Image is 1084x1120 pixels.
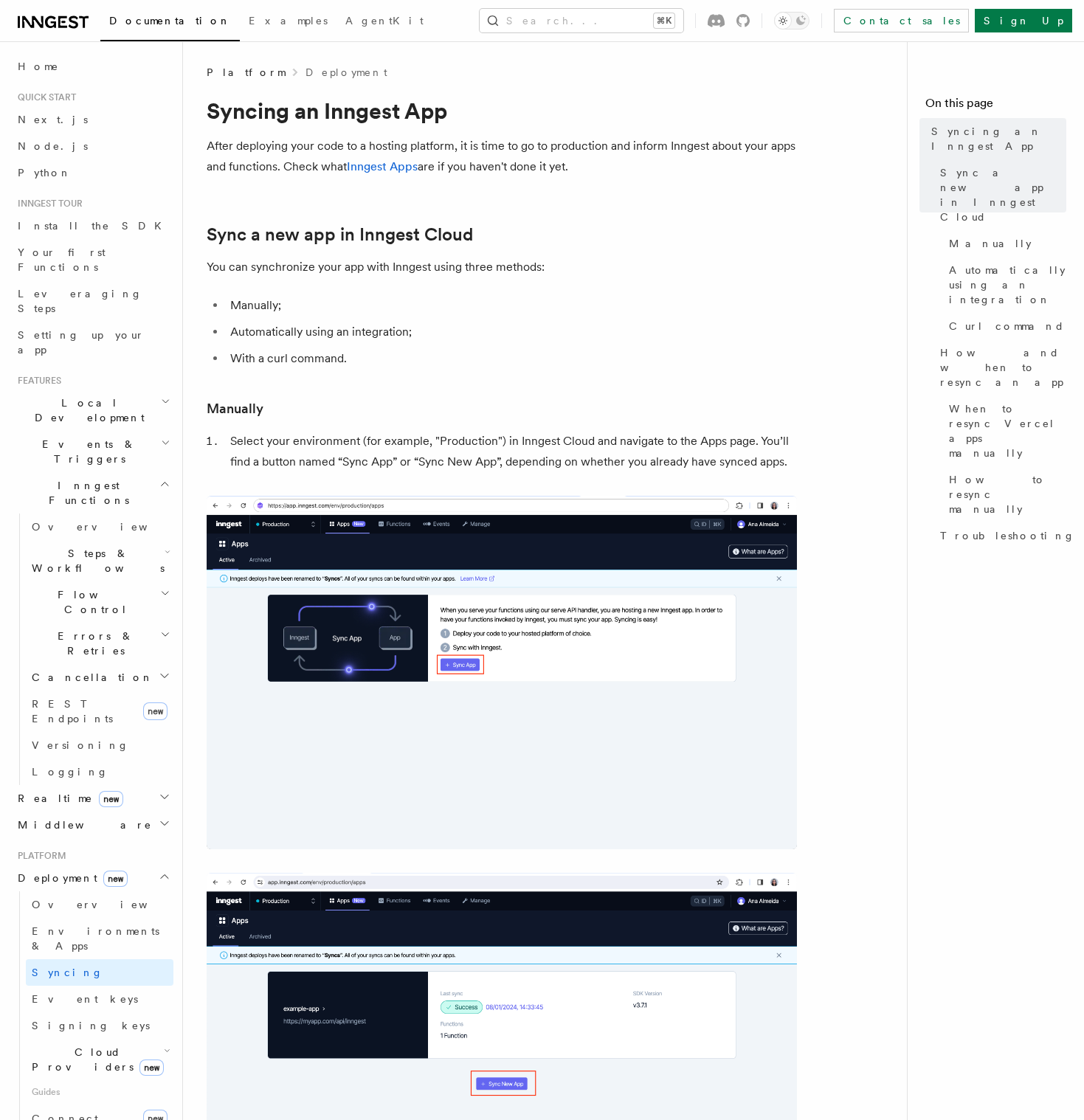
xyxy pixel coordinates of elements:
[18,288,142,314] span: Leveraging Steps
[18,114,88,125] span: Next.js
[207,224,473,245] a: Sync a new app in Inngest Cloud
[12,472,173,514] button: Inngest Functions
[12,812,173,838] button: Middleware
[943,395,1066,466] a: When to resync Vercel apps manually
[12,431,173,472] button: Events & Triggers
[949,319,1065,333] span: Curl command
[949,263,1066,307] span: Automatically using an integration
[26,986,173,1012] a: Event keys
[26,732,173,758] a: Versioning
[12,514,173,785] div: Inngest Functions
[12,159,173,186] a: Python
[12,322,173,363] a: Setting up your app
[26,1045,164,1074] span: Cloud Providers
[207,136,797,177] p: After deploying your code to a hosting platform, it is time to go to production and inform Innges...
[26,691,173,732] a: REST Endpointsnew
[26,891,173,918] a: Overview
[207,257,797,277] p: You can synchronize your app with Inngest using three methods:
[12,395,161,425] span: Local Development
[934,159,1066,230] a: Sync a new app in Inngest Cloud
[32,967,103,978] span: Syncing
[925,118,1066,159] a: Syncing an Inngest App
[18,246,106,273] span: Your first Functions
[32,993,138,1005] span: Event keys
[12,785,173,812] button: Realtimenew
[934,339,1066,395] a: How and when to resync an app
[32,739,129,751] span: Versioning
[654,13,674,28] kbd: ⌘K
[12,791,123,806] span: Realtime
[940,165,1066,224] span: Sync a new app in Inngest Cloud
[12,850,66,862] span: Platform
[336,4,432,40] a: AgentKit
[12,390,173,431] button: Local Development
[249,15,328,27] span: Examples
[226,348,797,369] li: With a curl command.
[12,437,161,466] span: Events & Triggers
[940,345,1066,390] span: How and when to resync an app
[103,871,128,887] span: new
[207,65,285,80] span: Platform
[32,925,159,952] span: Environments & Apps
[99,791,123,807] span: new
[949,472,1066,516] span: How to resync manually
[12,198,83,210] span: Inngest tour
[32,766,108,778] span: Logging
[949,401,1066,460] span: When to resync Vercel apps manually
[949,236,1032,251] span: Manually
[32,899,184,910] span: Overview
[26,670,153,685] span: Cancellation
[18,59,59,74] span: Home
[345,15,424,27] span: AgentKit
[12,871,128,885] span: Deployment
[26,918,173,959] a: Environments & Apps
[943,230,1066,257] a: Manually
[943,257,1066,313] a: Automatically using an integration
[12,280,173,322] a: Leveraging Steps
[143,702,168,720] span: new
[940,528,1075,543] span: Troubleshooting
[12,133,173,159] a: Node.js
[18,167,72,179] span: Python
[226,295,797,316] li: Manually;
[26,1039,173,1080] button: Cloud Providersnew
[207,398,263,419] a: Manually
[26,1012,173,1039] a: Signing keys
[100,4,240,41] a: Documentation
[26,664,173,691] button: Cancellation
[26,1080,173,1104] span: Guides
[305,65,387,80] a: Deployment
[12,865,173,891] button: Deploymentnew
[943,313,1066,339] a: Curl command
[207,97,797,124] h1: Syncing an Inngest App
[32,1020,150,1031] span: Signing keys
[18,220,170,232] span: Install the SDK
[240,4,336,40] a: Examples
[925,94,1066,118] h4: On this page
[18,329,145,356] span: Setting up your app
[12,375,61,387] span: Features
[26,959,173,986] a: Syncing
[12,53,173,80] a: Home
[26,629,160,658] span: Errors & Retries
[934,522,1066,549] a: Troubleshooting
[109,15,231,27] span: Documentation
[12,239,173,280] a: Your first Functions
[139,1059,164,1076] span: new
[12,817,152,832] span: Middleware
[12,212,173,239] a: Install the SDK
[32,521,184,533] span: Overview
[774,12,809,30] button: Toggle dark mode
[12,91,76,103] span: Quick start
[480,9,683,32] button: Search...⌘K
[226,322,797,342] li: Automatically using an integration;
[975,9,1072,32] a: Sign Up
[26,546,165,575] span: Steps & Workflows
[26,540,173,581] button: Steps & Workflows
[931,124,1066,153] span: Syncing an Inngest App
[943,466,1066,522] a: How to resync manually
[834,9,969,32] a: Contact sales
[347,159,418,173] a: Inngest Apps
[18,140,88,152] span: Node.js
[207,496,797,849] img: Inngest Cloud screen with sync App button when you have no apps synced yet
